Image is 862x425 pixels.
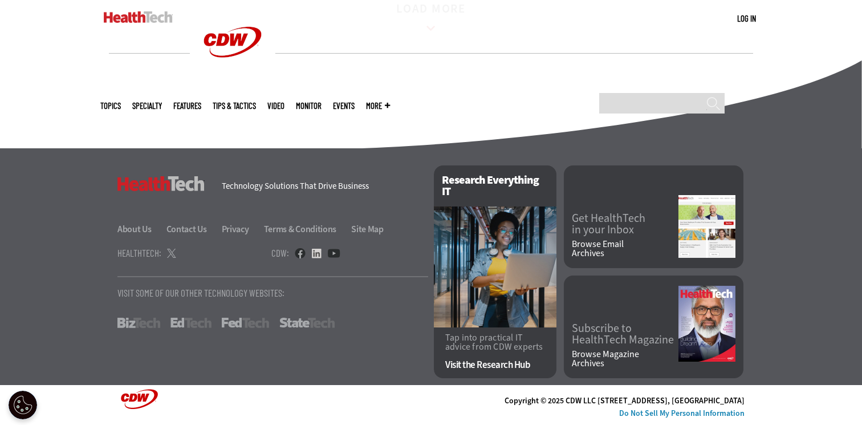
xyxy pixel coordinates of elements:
a: Features [173,102,201,110]
img: Fall 2025 Cover [678,286,735,362]
a: EdTech [170,318,212,328]
a: MonITor [296,102,322,110]
h4: CDW: [271,248,289,258]
button: Open Preferences [9,391,37,419]
a: Contact Us [166,223,220,235]
p: Tap into practical IT advice from CDW experts [445,333,545,351]
a: Video [267,102,284,110]
a: Events [333,102,355,110]
h4: HealthTech: [117,248,161,258]
a: BizTech [117,318,160,328]
img: Home [104,11,173,23]
span: [GEOGRAPHIC_DATA] [672,395,745,406]
p: Visit Some Of Our Other Technology Websites: [117,288,428,298]
a: Browse MagazineArchives [572,350,678,368]
a: Subscribe toHealthTech Magazine [572,323,678,346]
span: Topics [100,102,121,110]
a: Browse EmailArchives [572,240,678,258]
a: Visit the Research Hub [445,360,545,370]
h4: Technology Solutions That Drive Business [222,182,420,191]
a: StateTech [279,318,335,328]
a: CDW [190,75,275,87]
a: Terms & Conditions [264,223,350,235]
span: Copyright © 2025 [505,395,564,406]
h2: Research Everything IT [434,165,556,207]
a: Do Not Sell My Personal Information [619,408,745,419]
div: Cookie Settings [9,391,37,419]
span: CDW LLC [STREET_ADDRESS] [566,395,668,406]
span: Specialty [132,102,162,110]
a: FedTech [222,318,269,328]
a: Get HealthTechin your Inbox [572,213,678,236]
span: , [668,395,670,406]
a: Site Map [351,223,384,235]
img: newsletter screenshot [678,195,735,258]
div: User menu [737,13,756,25]
a: Tips & Tactics [213,102,256,110]
span: More [366,102,390,110]
a: About Us [117,223,165,235]
a: Privacy [222,223,262,235]
a: Log in [737,13,756,23]
h3: HealthTech [117,176,205,191]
